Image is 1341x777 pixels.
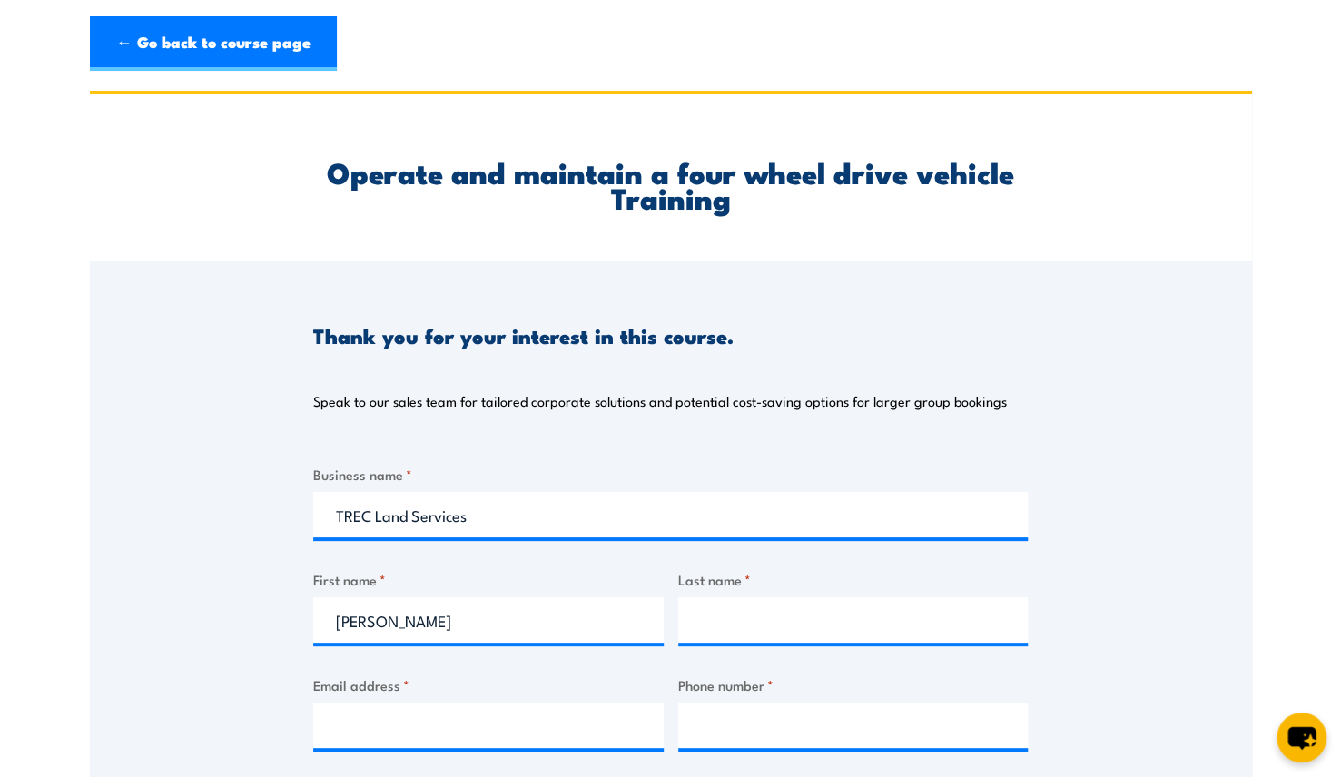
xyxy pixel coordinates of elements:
[313,674,664,695] label: Email address
[678,569,1029,590] label: Last name
[678,674,1029,695] label: Phone number
[1277,713,1326,762] button: chat-button
[90,16,337,71] a: ← Go back to course page
[313,325,734,346] h3: Thank you for your interest in this course.
[313,159,1028,210] h2: Operate and maintain a four wheel drive vehicle Training
[313,464,1028,485] label: Business name
[313,392,1007,410] p: Speak to our sales team for tailored corporate solutions and potential cost-saving options for la...
[313,569,664,590] label: First name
